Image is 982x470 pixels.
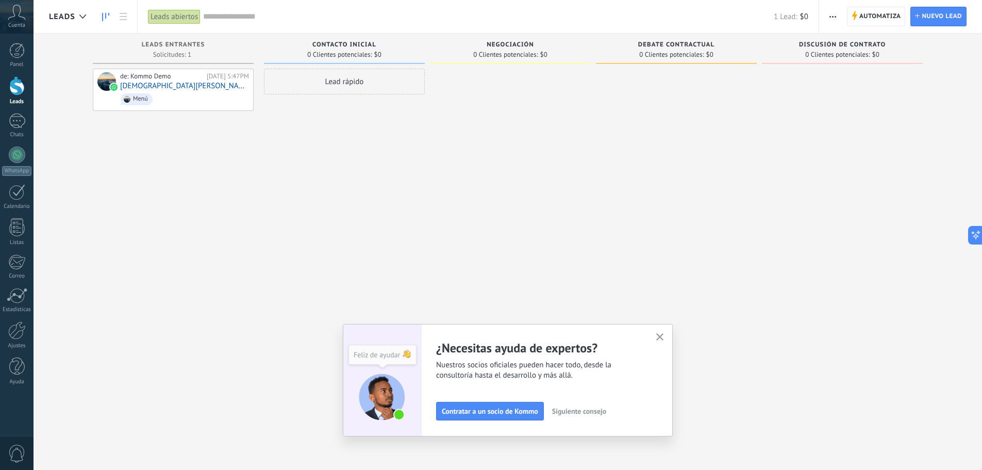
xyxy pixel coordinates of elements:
a: Lista [114,7,132,27]
span: Solicitudes: 1 [153,52,191,58]
a: [DEMOGRAPHIC_DATA][PERSON_NAME] [120,82,249,90]
div: Negociación [435,41,586,50]
span: Cuenta [8,22,25,29]
img: waba.svg [110,84,118,91]
div: Calendario [2,203,32,210]
div: WhatsApp [2,166,31,176]
span: 0 Clientes potenciales: [805,52,870,58]
div: Panel [2,61,32,68]
button: Contratar a un socio de Kommo [436,402,544,420]
div: Lead rápido [264,69,425,94]
span: 0 Clientes potenciales: [473,52,538,58]
a: Automatiza [847,7,906,26]
div: [DATE] 5:47PM [207,72,249,80]
div: de: Kommo Demo [120,72,203,80]
div: Chats [2,132,32,138]
div: Cristian Murcia [97,72,116,91]
span: $0 [374,52,381,58]
div: Leads [2,99,32,105]
div: Menú [133,95,148,103]
div: Correo [2,273,32,280]
div: Leads abiertos [148,9,201,24]
div: Estadísticas [2,306,32,313]
span: Siguiente consejo [552,408,606,415]
span: Nuevo lead [922,7,962,26]
span: 0 Clientes potenciales: [307,52,372,58]
a: Leads [97,7,114,27]
span: $0 [540,52,547,58]
h2: ¿Necesitas ayuda de expertos? [436,340,643,356]
div: Discusión de contrato [767,41,918,50]
span: 0 Clientes potenciales: [639,52,704,58]
span: $0 [706,52,713,58]
span: $0 [800,12,808,22]
span: Leads Entrantes [142,41,205,48]
span: Contacto inicial [312,41,376,48]
span: Discusión de contrato [799,41,886,48]
div: Ajustes [2,343,32,349]
div: Listas [2,239,32,246]
span: Contratar a un socio de Kommo [442,408,538,415]
span: 1 Lead: [774,12,797,22]
span: $0 [872,52,879,58]
span: Automatiza [859,7,901,26]
div: Debate contractual [601,41,752,50]
a: Nuevo lead [910,7,967,26]
span: Debate contractual [638,41,714,48]
button: Más [825,7,840,26]
div: Leads Entrantes [98,41,248,50]
div: Ayuda [2,379,32,385]
span: Leads [49,12,75,22]
button: Siguiente consejo [547,403,611,419]
span: Negociación [487,41,534,48]
div: Contacto inicial [269,41,420,50]
span: Nuestros socios oficiales pueden hacer todo, desde la consultoría hasta el desarrollo y más allá. [436,360,643,381]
